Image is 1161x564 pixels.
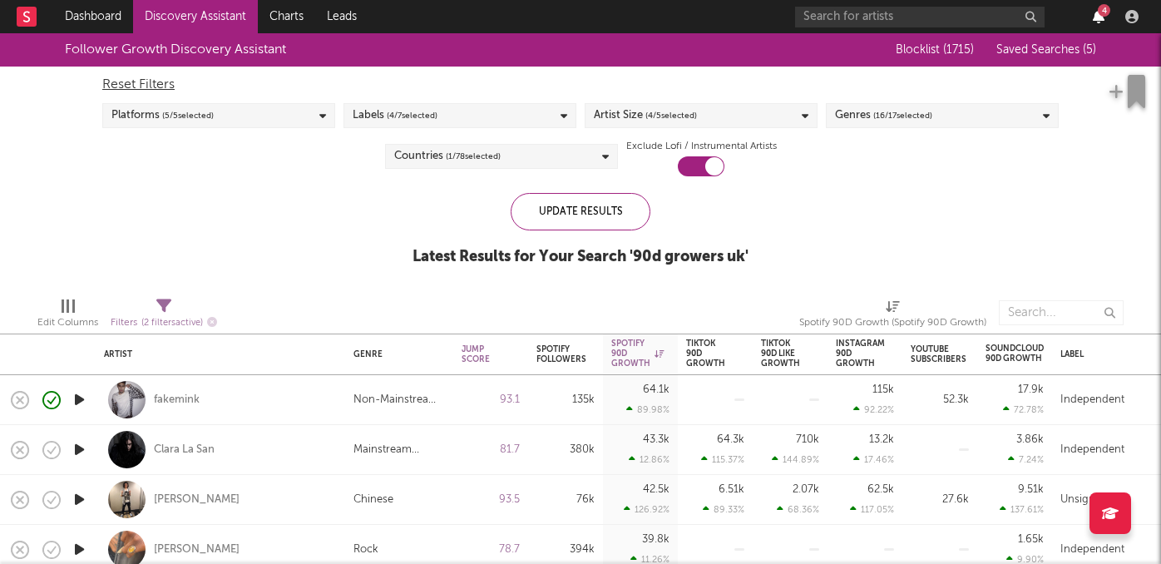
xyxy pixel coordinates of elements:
[154,492,240,507] a: [PERSON_NAME]
[65,40,286,60] div: Follower Growth Discovery Assistant
[629,454,669,465] div: 12.86 %
[643,434,669,445] div: 43.3k
[1060,540,1124,560] div: Independent
[991,43,1096,57] button: Saved Searches (5)
[799,313,986,333] div: Spotify 90D Growth (Spotify 90D Growth)
[611,339,664,369] div: Spotify 90D Growth
[896,44,974,56] span: Blocklist
[1060,390,1124,410] div: Independent
[853,404,894,415] div: 92.22 %
[1060,490,1108,510] div: Unsigned
[536,390,595,410] div: 135k
[536,540,595,560] div: 394k
[911,490,969,510] div: 27.6k
[793,484,819,495] div: 2.07k
[911,390,969,410] div: 52.3k
[154,393,200,408] a: fakemink
[154,542,240,557] a: [PERSON_NAME]
[1093,10,1104,23] button: 4
[686,339,725,369] div: Tiktok 90D Growth
[643,384,669,395] div: 64.1k
[777,504,819,515] div: 68.36 %
[835,106,932,126] div: Genres
[462,540,520,560] div: 78.7
[413,247,748,267] div: Latest Results for Your Search ' 90d growers uk '
[642,534,669,545] div: 39.8k
[643,484,669,495] div: 42.5k
[37,313,98,333] div: Edit Columns
[536,344,586,364] div: Spotify Followers
[1018,384,1044,395] div: 17.9k
[943,44,974,56] span: ( 1715 )
[141,319,203,328] span: ( 2 filters active)
[799,292,986,340] div: Spotify 90D Growth (Spotify 90D Growth)
[37,292,98,340] div: Edit Columns
[104,349,329,359] div: Artist
[353,440,445,460] div: Mainstream Electronic
[761,339,800,369] div: Tiktok 90D Like Growth
[795,7,1045,27] input: Search for artists
[869,434,894,445] div: 13.2k
[853,454,894,465] div: 17.46 %
[446,146,501,166] span: ( 1 / 78 selected)
[1018,534,1044,545] div: 1.65k
[162,106,214,126] span: ( 5 / 5 selected)
[394,146,501,166] div: Countries
[353,390,445,410] div: Non-Mainstream Electronic
[102,75,1059,95] div: Reset Filters
[986,344,1044,364] div: Soundcloud 90D Growth
[594,106,697,126] div: Artist Size
[111,292,217,340] div: Filters(2 filters active)
[1018,484,1044,495] div: 9.51k
[701,454,744,465] div: 115.37 %
[387,106,437,126] span: ( 4 / 7 selected)
[1060,440,1124,460] div: Independent
[796,434,819,445] div: 710k
[872,384,894,395] div: 115k
[996,44,1096,56] span: Saved Searches
[353,540,378,560] div: Rock
[626,404,669,415] div: 89.98 %
[873,106,932,126] span: ( 16 / 17 selected)
[462,344,495,364] div: Jump Score
[1098,4,1110,17] div: 4
[353,349,437,359] div: Genre
[1008,454,1044,465] div: 7.24 %
[626,136,777,156] label: Exclude Lofi / Instrumental Artists
[462,440,520,460] div: 81.7
[1003,404,1044,415] div: 72.78 %
[717,434,744,445] div: 64.3k
[645,106,697,126] span: ( 4 / 5 selected)
[999,300,1124,325] input: Search...
[353,106,437,126] div: Labels
[703,504,744,515] div: 89.33 %
[511,193,650,230] div: Update Results
[772,454,819,465] div: 144.89 %
[1000,504,1044,515] div: 137.61 %
[867,484,894,495] div: 62.5k
[836,339,885,369] div: Instagram 90D Growth
[1060,349,1156,359] div: Label
[154,443,215,458] a: Clara La San
[111,313,217,334] div: Filters
[850,504,894,515] div: 117.05 %
[624,504,669,515] div: 126.92 %
[719,484,744,495] div: 6.51k
[462,390,520,410] div: 93.1
[111,106,214,126] div: Platforms
[536,440,595,460] div: 380k
[462,490,520,510] div: 93.5
[1016,434,1044,445] div: 3.86k
[1083,44,1096,56] span: ( 5 )
[911,344,966,364] div: YouTube Subscribers
[353,490,393,510] div: Chinese
[536,490,595,510] div: 76k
